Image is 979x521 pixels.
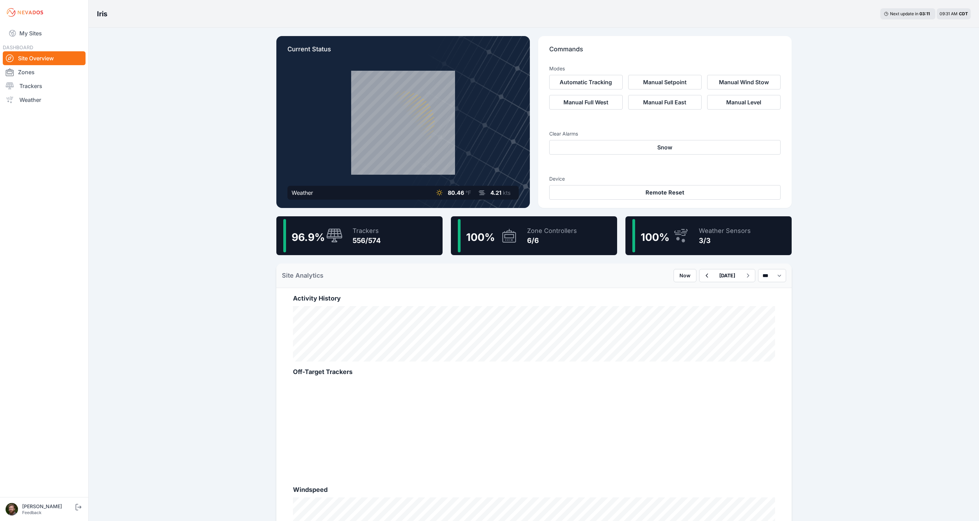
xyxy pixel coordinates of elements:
[625,216,792,255] a: 100%Weather Sensors3/3
[919,11,932,17] div: 03 : 11
[353,226,381,236] div: Trackers
[465,189,471,196] span: °F
[674,269,696,282] button: Now
[890,11,918,16] span: Next update in
[3,51,86,65] a: Site Overview
[293,485,775,495] h2: Windspeed
[490,189,501,196] span: 4.21
[549,185,781,200] button: Remote Reset
[549,130,781,137] h3: Clear Alarms
[6,7,44,18] img: Nevados
[503,189,510,196] span: kts
[466,231,495,243] span: 100 %
[549,175,781,182] h3: Device
[292,189,313,197] div: Weather
[549,75,623,89] button: Automatic Tracking
[282,271,323,280] h2: Site Analytics
[293,294,775,303] h2: Activity History
[707,75,781,89] button: Manual Wind Stow
[6,503,18,515] img: Sam Prest
[549,95,623,110] button: Manual Full West
[707,95,781,110] button: Manual Level
[527,226,577,236] div: Zone Controllers
[3,25,86,42] a: My Sites
[22,510,42,515] a: Feedback
[3,93,86,107] a: Weather
[451,216,617,255] a: 100%Zone Controllers6/6
[527,236,577,245] div: 6/6
[549,140,781,155] button: Snow
[628,95,702,110] button: Manual Full East
[699,236,751,245] div: 3/3
[3,44,33,50] span: DASHBOARD
[97,9,107,19] h3: Iris
[353,236,381,245] div: 556/574
[3,65,86,79] a: Zones
[448,189,464,196] span: 80.46
[287,44,519,60] p: Current Status
[628,75,702,89] button: Manual Setpoint
[22,503,74,510] div: [PERSON_NAME]
[549,44,781,60] p: Commands
[641,231,669,243] span: 100 %
[3,79,86,93] a: Trackers
[940,11,958,16] span: 09:31 AM
[699,226,751,236] div: Weather Sensors
[293,367,775,377] h2: Off-Target Trackers
[276,216,443,255] a: 96.9%Trackers556/574
[292,231,325,243] span: 96.9 %
[714,269,741,282] button: [DATE]
[97,5,107,23] nav: Breadcrumb
[959,11,968,16] span: CDT
[549,65,565,72] h3: Modes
